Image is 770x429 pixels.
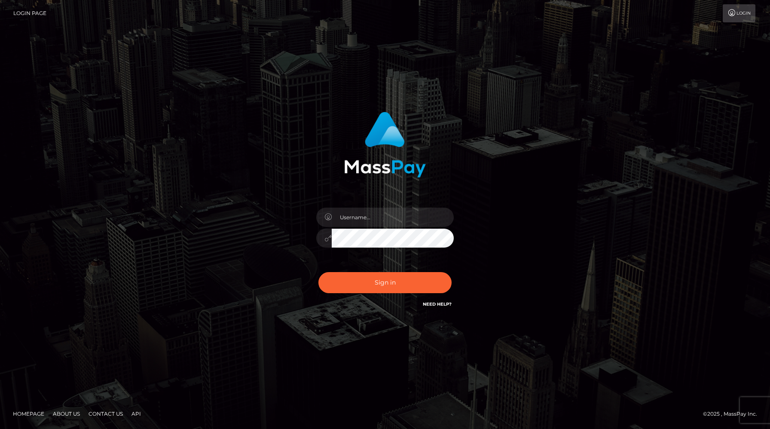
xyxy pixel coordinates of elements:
[703,409,764,419] div: © 2025 , MassPay Inc.
[9,407,48,420] a: Homepage
[318,272,452,293] button: Sign in
[13,4,46,22] a: Login Page
[344,112,426,178] img: MassPay Login
[128,407,144,420] a: API
[723,4,755,22] a: Login
[332,208,454,227] input: Username...
[49,407,83,420] a: About Us
[423,301,452,307] a: Need Help?
[85,407,126,420] a: Contact Us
